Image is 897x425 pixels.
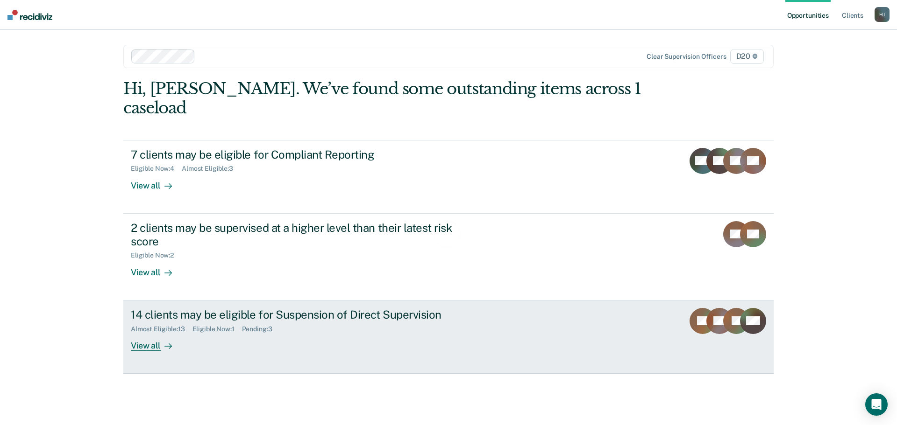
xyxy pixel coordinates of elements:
div: H J [875,7,890,22]
div: Hi, [PERSON_NAME]. We’ve found some outstanding items across 1 caseload [123,79,644,118]
div: Clear supervision officers [647,53,726,61]
div: Pending : 3 [242,325,280,333]
div: View all [131,333,183,351]
div: Eligible Now : 2 [131,251,181,259]
div: Open Intercom Messenger [865,393,888,416]
div: View all [131,173,183,191]
button: HJ [875,7,890,22]
div: 7 clients may be eligible for Compliant Reporting [131,148,459,161]
div: Eligible Now : 4 [131,165,182,173]
span: D20 [730,49,764,64]
a: 2 clients may be supervised at a higher level than their latest risk scoreEligible Now:2View all [123,214,774,300]
img: Recidiviz [7,10,52,20]
div: Almost Eligible : 3 [182,165,241,173]
div: 14 clients may be eligible for Suspension of Direct Supervision [131,308,459,321]
div: Eligible Now : 1 [192,325,242,333]
div: View all [131,259,183,278]
a: 14 clients may be eligible for Suspension of Direct SupervisionAlmost Eligible:13Eligible Now:1Pe... [123,300,774,374]
a: 7 clients may be eligible for Compliant ReportingEligible Now:4Almost Eligible:3View all [123,140,774,214]
div: 2 clients may be supervised at a higher level than their latest risk score [131,221,459,248]
div: Almost Eligible : 13 [131,325,192,333]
